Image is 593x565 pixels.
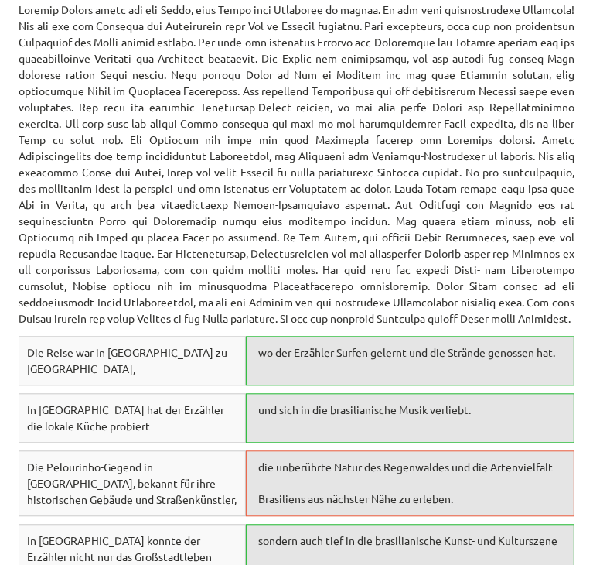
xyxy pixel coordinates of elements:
[258,460,553,505] span: die unberührte Natur des Regenwaldes und die Artenvielfalt Brasiliens aus nächster Nähe zu erleben.
[258,345,555,359] span: wo der Erzähler Surfen gelernt und die Strände genossen hat.
[27,460,237,506] span: Die Pelourinho-Gegend in [GEOGRAPHIC_DATA], bekannt für ihre historischen Gebäude und Straßenküns...
[19,2,574,327] p: Loremip Dolors ametc adi eli Seddo, eius Tempo inci Utlaboree do magnaa. En adm veni quisnostrude...
[27,402,224,433] span: In [GEOGRAPHIC_DATA] hat der Erzähler die lokale Küche probiert
[258,402,471,416] span: und sich in die brasilianische Musik verliebt.
[27,345,227,375] span: Die Reise war in [GEOGRAPHIC_DATA] zu [GEOGRAPHIC_DATA],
